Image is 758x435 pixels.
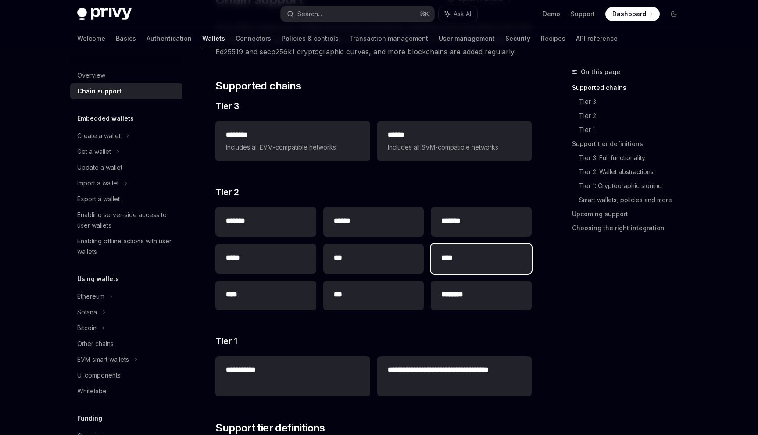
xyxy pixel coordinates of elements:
[77,413,102,424] h5: Funding
[543,10,560,18] a: Demo
[226,142,359,153] span: Includes all EVM-compatible networks
[281,6,434,22] button: Search...⌘K
[77,307,97,317] div: Solana
[202,28,225,49] a: Wallets
[215,79,301,93] span: Supported chains
[581,67,620,77] span: On this page
[77,291,104,302] div: Ethereum
[70,83,182,99] a: Chain support
[77,370,121,381] div: UI components
[282,28,339,49] a: Policies & controls
[70,383,182,399] a: Whitelabel
[77,210,177,231] div: Enabling server-side access to user wallets
[77,8,132,20] img: dark logo
[236,28,271,49] a: Connectors
[572,81,688,95] a: Supported chains
[349,28,428,49] a: Transaction management
[70,207,182,233] a: Enabling server-side access to user wallets
[77,194,120,204] div: Export a wallet
[572,207,688,221] a: Upcoming support
[579,179,688,193] a: Tier 1: Cryptographic signing
[77,28,105,49] a: Welcome
[77,146,111,157] div: Get a wallet
[454,10,471,18] span: Ask AI
[77,178,119,189] div: Import a wallet
[116,28,136,49] a: Basics
[77,339,114,349] div: Other chains
[297,9,322,19] div: Search...
[77,113,134,124] h5: Embedded wallets
[77,323,97,333] div: Bitcoin
[70,367,182,383] a: UI components
[579,151,688,165] a: Tier 3: Full functionality
[70,233,182,260] a: Enabling offline actions with user wallets
[576,28,618,49] a: API reference
[70,160,182,175] a: Update a wallet
[77,162,122,173] div: Update a wallet
[439,28,495,49] a: User management
[612,10,646,18] span: Dashboard
[70,191,182,207] a: Export a wallet
[420,11,429,18] span: ⌘ K
[605,7,660,21] a: Dashboard
[388,142,521,153] span: Includes all SVM-compatible networks
[77,131,121,141] div: Create a wallet
[70,68,182,83] a: Overview
[377,121,532,161] a: **** *Includes all SVM-compatible networks
[505,28,530,49] a: Security
[77,354,129,365] div: EVM smart wallets
[439,6,477,22] button: Ask AI
[572,221,688,235] a: Choosing the right integration
[77,386,108,396] div: Whitelabel
[77,86,122,96] div: Chain support
[579,193,688,207] a: Smart wallets, policies and more
[579,123,688,137] a: Tier 1
[579,95,688,109] a: Tier 3
[215,335,237,347] span: Tier 1
[215,100,239,112] span: Tier 3
[77,236,177,257] div: Enabling offline actions with user wallets
[70,336,182,352] a: Other chains
[579,165,688,179] a: Tier 2: Wallet abstractions
[147,28,192,49] a: Authentication
[571,10,595,18] a: Support
[579,109,688,123] a: Tier 2
[215,186,239,198] span: Tier 2
[572,137,688,151] a: Support tier definitions
[667,7,681,21] button: Toggle dark mode
[215,421,325,435] span: Support tier definitions
[77,274,119,284] h5: Using wallets
[77,70,105,81] div: Overview
[215,121,370,161] a: **** ***Includes all EVM-compatible networks
[541,28,565,49] a: Recipes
